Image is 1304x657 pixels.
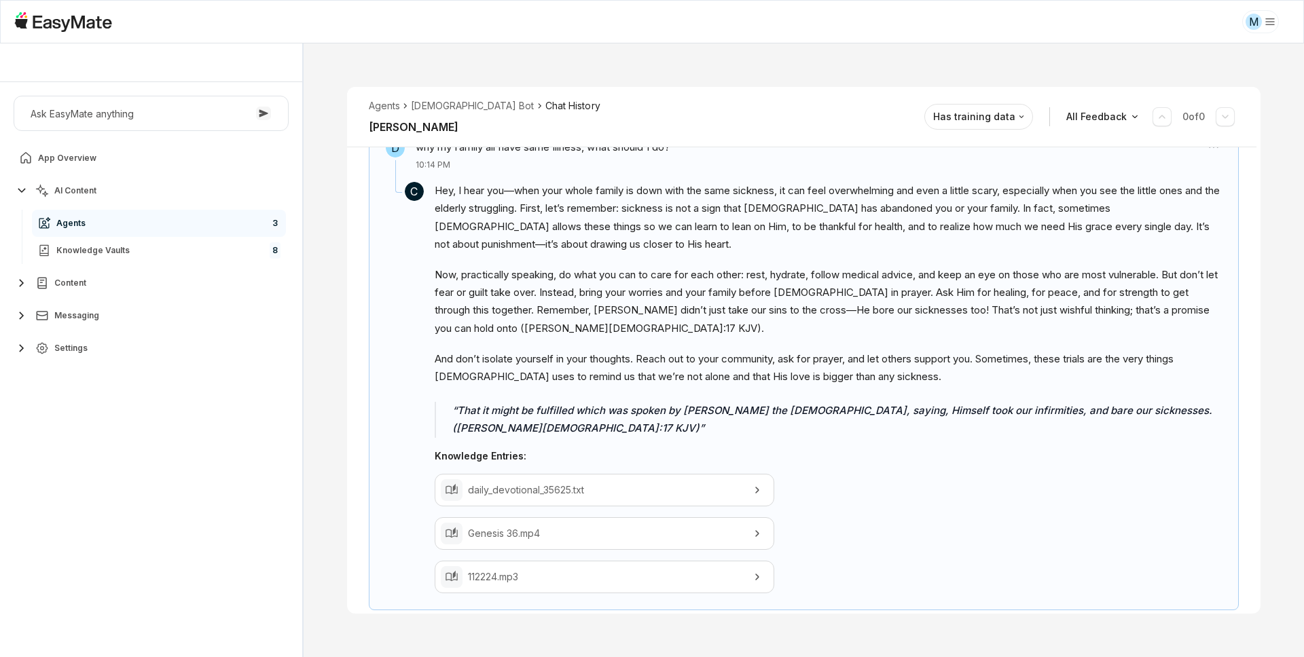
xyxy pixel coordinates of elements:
[54,310,99,321] span: Messaging
[468,483,741,498] p: daily_devotional_35625.txt
[411,98,534,113] li: [DEMOGRAPHIC_DATA] Bot
[416,138,670,156] h3: why my family all have same illness, what should I do?
[369,98,401,113] li: Agents
[54,278,86,288] span: Content
[32,210,286,237] a: Agents3
[1061,104,1147,130] button: All Feedback
[56,245,130,256] span: Knowledge Vaults
[924,104,1033,130] button: Has training data
[14,302,289,329] button: Messaging
[405,182,424,201] span: C
[468,526,741,541] p: Genesis 36.mp4
[435,266,1222,337] p: Now, practically speaking, do what you can to care for each other: rest, hydrate, follow medical ...
[386,138,405,157] span: D
[416,159,670,171] p: 10:14 PM
[435,182,1222,253] p: Hey, I hear you—when your whole family is down with the same sickness, it can feel overwhelming a...
[435,449,1222,463] p: Knowledge Entries:
[435,350,1222,386] p: And don’t isolate yourself in your thoughts. Reach out to your community, ask for prayer, and let...
[54,343,88,354] span: Settings
[14,96,289,131] button: Ask EasyMate anything
[14,145,289,172] a: App Overview
[38,153,96,164] span: App Overview
[545,98,600,113] span: Chat History
[1246,14,1262,30] div: M
[369,98,600,113] nav: breadcrumb
[452,402,1222,438] p: That it might be fulfilled which was spoken by [PERSON_NAME] the [DEMOGRAPHIC_DATA], saying, Hims...
[1182,110,1205,124] p: 0 of 0
[270,215,280,231] span: 3
[14,177,289,204] button: AI Content
[468,569,741,584] p: 112224.mp3
[1066,109,1127,124] p: All Feedback
[14,269,289,297] button: Content
[933,109,1015,124] p: Has training data
[56,218,86,229] span: Agents
[54,185,96,196] span: AI Content
[14,335,289,362] button: Settings
[32,237,286,264] a: Knowledge Vaults8
[369,119,458,135] h2: [PERSON_NAME]
[270,242,280,259] span: 8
